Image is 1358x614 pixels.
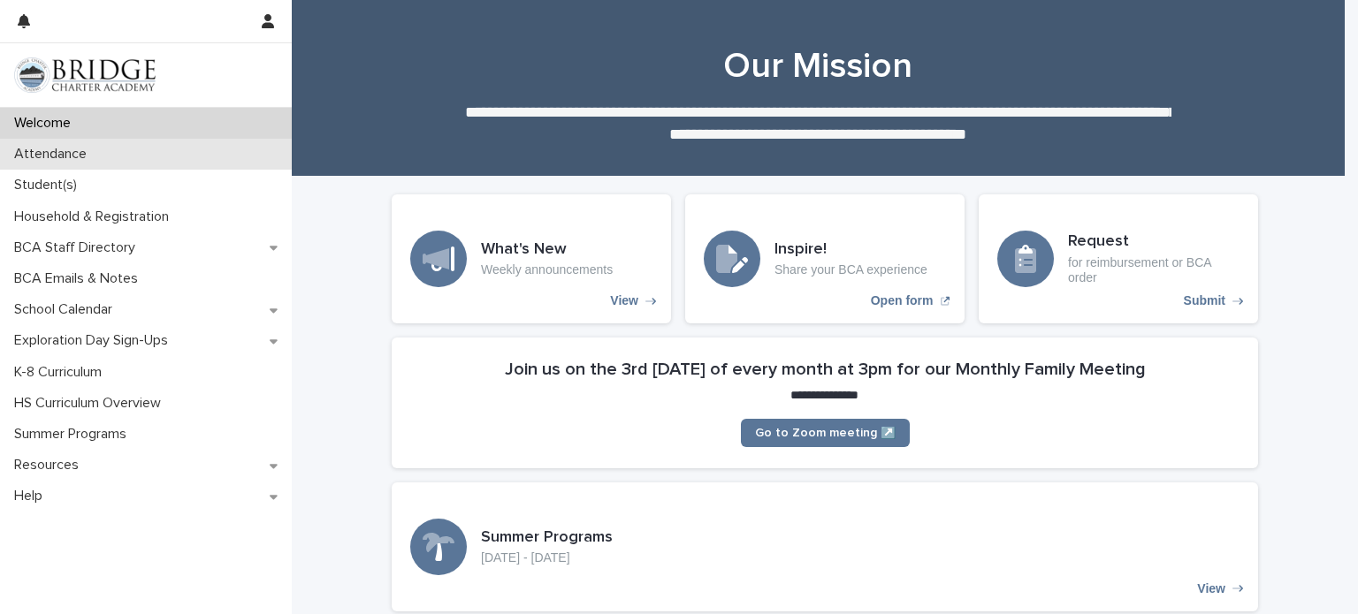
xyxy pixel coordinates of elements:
p: BCA Emails & Notes [7,270,152,287]
p: Resources [7,457,93,474]
p: for reimbursement or BCA order [1068,255,1240,285]
a: Open form [685,194,965,323]
p: Weekly announcements [481,262,613,277]
p: School Calendar [7,301,126,318]
p: Submit [1184,293,1225,308]
a: View [392,482,1258,611]
a: View [392,194,671,323]
p: [DATE] - [DATE] [481,550,613,565]
p: Attendance [7,146,101,163]
a: Submit [979,194,1258,323]
p: Summer Programs [7,426,141,443]
p: Welcome [7,115,85,132]
p: BCA Staff Directory [7,239,149,256]
h3: Summer Programs [481,528,613,548]
h2: Join us on the 3rd [DATE] of every month at 3pm for our Monthly Family Meeting [505,359,1146,380]
h3: What's New [481,240,613,260]
p: K-8 Curriculum [7,364,116,381]
p: Open form [871,293,934,308]
img: V1C1m3IdTEidaUdm9Hs0 [14,57,156,93]
p: Help [7,488,57,504]
p: Student(s) [7,177,91,193]
p: Share your BCA experience [774,262,927,277]
h3: Inspire! [774,240,927,260]
h1: Our Mission [385,45,1251,87]
p: View [610,293,638,308]
p: Exploration Day Sign-Ups [7,332,182,349]
span: Go to Zoom meeting ↗️ [755,427,896,439]
a: Go to Zoom meeting ↗️ [741,419,910,447]
p: HS Curriculum Overview [7,395,175,412]
h3: Request [1068,232,1240,252]
p: View [1197,581,1225,596]
p: Household & Registration [7,208,183,225]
